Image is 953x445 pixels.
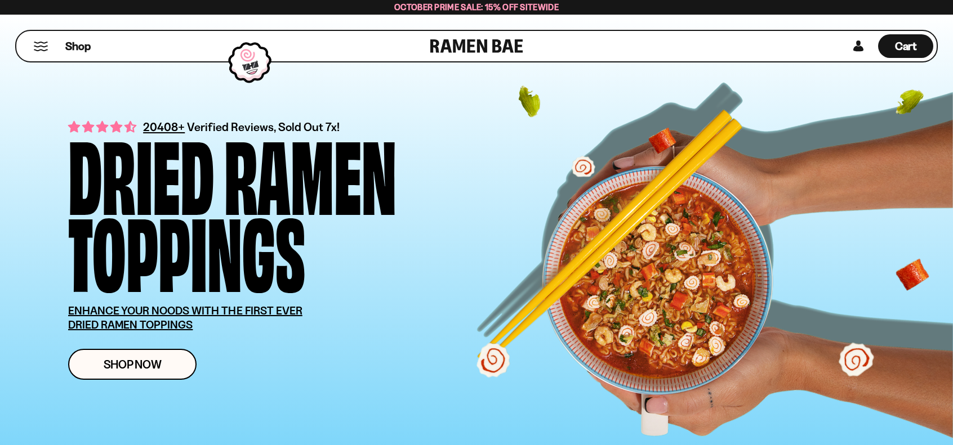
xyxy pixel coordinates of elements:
div: Dried [68,133,214,210]
a: Shop [65,34,91,58]
span: Shop [65,39,91,54]
div: Toppings [68,210,305,287]
button: Mobile Menu Trigger [33,42,48,51]
u: ENHANCE YOUR NOODS WITH THE FIRST EVER DRIED RAMEN TOPPINGS [68,304,302,331]
a: Shop Now [68,349,197,380]
span: October Prime Sale: 15% off Sitewide [394,2,559,12]
div: Ramen [224,133,397,210]
span: Cart [895,39,917,53]
div: Cart [878,31,933,61]
span: Shop Now [104,358,162,370]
